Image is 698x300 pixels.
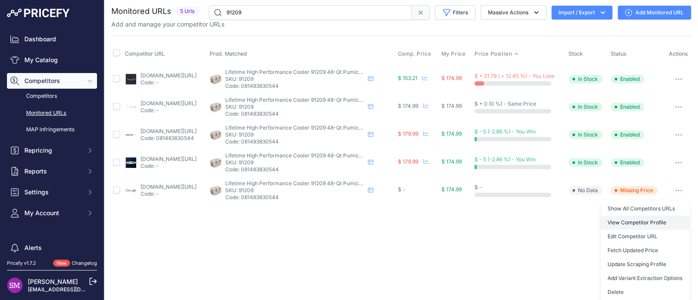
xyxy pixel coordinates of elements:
[7,106,97,121] a: Monitored URLs
[611,103,644,111] span: Enabled
[474,184,565,191] div: $ -
[225,131,364,138] p: SKU: 91209
[611,75,644,83] span: Enabled
[568,103,602,111] span: In Stock
[225,124,444,131] span: Lifetime High Performance Cooler 91209 48-Qt Pumice Stone - Pumice Stone - 48 Quart
[225,138,364,145] p: Code: 081483830544
[7,184,97,200] button: Settings
[568,158,602,167] span: In Stock
[7,52,97,68] a: My Catalog
[601,243,689,257] button: Fetch Updated Price
[568,50,583,57] span: Stock
[24,209,81,217] span: My Account
[125,50,165,57] span: Competitor URL
[601,230,689,243] a: Edit Competitor URL
[24,77,81,85] span: Competitors
[225,103,364,110] p: SKU: 91209
[210,50,247,57] span: Prod. Matched
[7,205,97,221] button: My Account
[474,73,554,79] span: $ + 21.78 ( + 12.45 %) - You Lose
[225,76,364,83] p: SKU: 91209
[175,7,200,17] span: 5 Urls
[397,186,438,193] div: $ -
[601,202,689,216] a: Show All Competitors URLs
[611,50,627,57] span: Status
[111,20,224,29] p: Add and manage your competitor URLs
[397,50,433,57] button: Comp. Price
[611,158,644,167] span: Enabled
[140,79,197,86] p: Code: -
[72,260,97,266] a: Changelog
[24,167,81,176] span: Reports
[140,183,197,190] a: [DOMAIN_NAME][URL]
[225,166,364,173] p: Code: 081483830544
[140,72,197,79] a: [DOMAIN_NAME][URL]
[474,156,536,163] span: $ - 5 (-2.86 %) - You Win
[397,158,418,165] span: $ 179.99
[669,50,688,57] span: Actions
[397,130,418,137] span: $ 179.99
[601,216,689,230] a: View Competitor Profile
[601,285,689,299] button: Delete
[225,97,444,103] span: Lifetime High Performance Cooler 91209 48-Qt Pumice Stone - Pumice Stone - 48 Quart
[28,278,78,285] a: [PERSON_NAME]
[568,130,602,139] span: In Stock
[435,5,475,20] button: Filters
[568,186,602,195] span: No Data
[601,257,689,271] a: Update Scraping Profile
[225,110,364,117] p: Code: 081483830544
[568,75,602,83] span: In Stock
[601,271,689,285] button: Add Variant Extraction Options
[7,9,70,17] img: Pricefy Logo
[7,163,97,179] button: Reports
[7,240,97,256] a: Alerts
[7,122,97,137] a: MAP infringements
[7,89,97,104] a: Competitors
[225,187,364,194] p: SKU: 91209
[24,188,81,197] span: Settings
[140,156,197,162] a: [DOMAIN_NAME][URL]
[551,6,612,20] button: Import / Export
[7,31,97,47] a: Dashboard
[441,50,467,57] button: My Price
[28,286,119,293] a: [EMAIL_ADDRESS][DOMAIN_NAME]
[7,143,97,158] button: Repricing
[7,260,36,267] div: Pricefy v1.7.2
[140,100,197,107] a: [DOMAIN_NAME][URL]
[397,50,431,57] span: Comp. Price
[441,130,461,137] span: $ 174.99
[7,31,97,289] nav: Sidebar
[481,5,546,20] button: Massive Actions
[7,73,97,89] button: Competitors
[225,180,444,187] span: Lifetime High Performance Cooler 91209 48-Qt Pumice Stone - Pumice Stone - 48 Quart
[209,5,412,20] input: Search
[474,128,536,135] span: $ - 5 (-2.86 %) - You Win
[441,158,461,165] span: $ 174.99
[474,100,536,107] span: $ + 0 (0 %) - Same Price
[441,75,461,81] span: $ 174.99
[225,152,444,159] span: Lifetime High Performance Cooler 91209 48-Qt Pumice Stone - Pumice Stone - 48 Quart
[53,260,70,267] span: New
[441,50,465,57] span: My Price
[611,186,658,195] span: Missing Price
[441,186,461,193] span: $ 174.99
[140,128,197,134] a: [DOMAIN_NAME][URL]
[618,6,691,20] a: Add Monitored URL
[140,163,197,170] p: Code: -
[225,194,364,201] p: Code: 081483830544
[397,103,418,109] span: $ 174.99
[140,135,197,142] p: Code: 081483830544
[441,103,461,109] span: $ 174.99
[474,50,519,57] button: Price Position
[225,83,364,90] p: Code: 081483830544
[225,159,364,166] p: SKU: 91209
[111,5,171,17] h2: Monitored URLs
[397,75,417,81] span: $ 153.21
[225,69,444,75] span: Lifetime High Performance Cooler 91209 48-Qt Pumice Stone - Pumice Stone - 48 Quart
[24,146,81,155] span: Repricing
[611,130,644,139] span: Enabled
[474,50,512,57] span: Price Position
[140,190,197,197] p: Code: -
[140,107,197,114] p: Code: -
